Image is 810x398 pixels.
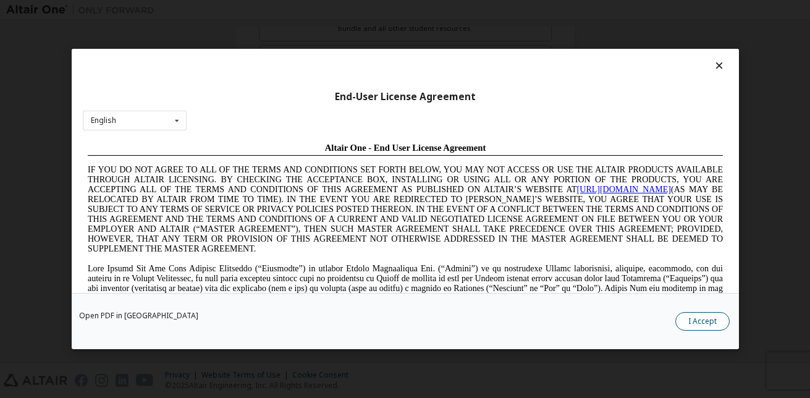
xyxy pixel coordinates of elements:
a: Open PDF in [GEOGRAPHIC_DATA] [79,312,198,320]
span: Altair One - End User License Agreement [242,5,403,15]
a: [URL][DOMAIN_NAME] [494,47,588,56]
span: IF YOU DO NOT AGREE TO ALL OF THE TERMS AND CONDITIONS SET FORTH BELOW, YOU MAY NOT ACCESS OR USE... [5,27,640,116]
button: I Accept [675,312,730,331]
span: Lore Ipsumd Sit Ame Cons Adipisc Elitseddo (“Eiusmodte”) in utlabor Etdolo Magnaaliqua Eni. (“Adm... [5,126,640,214]
div: End-User License Agreement [83,91,728,103]
div: English [91,117,116,124]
